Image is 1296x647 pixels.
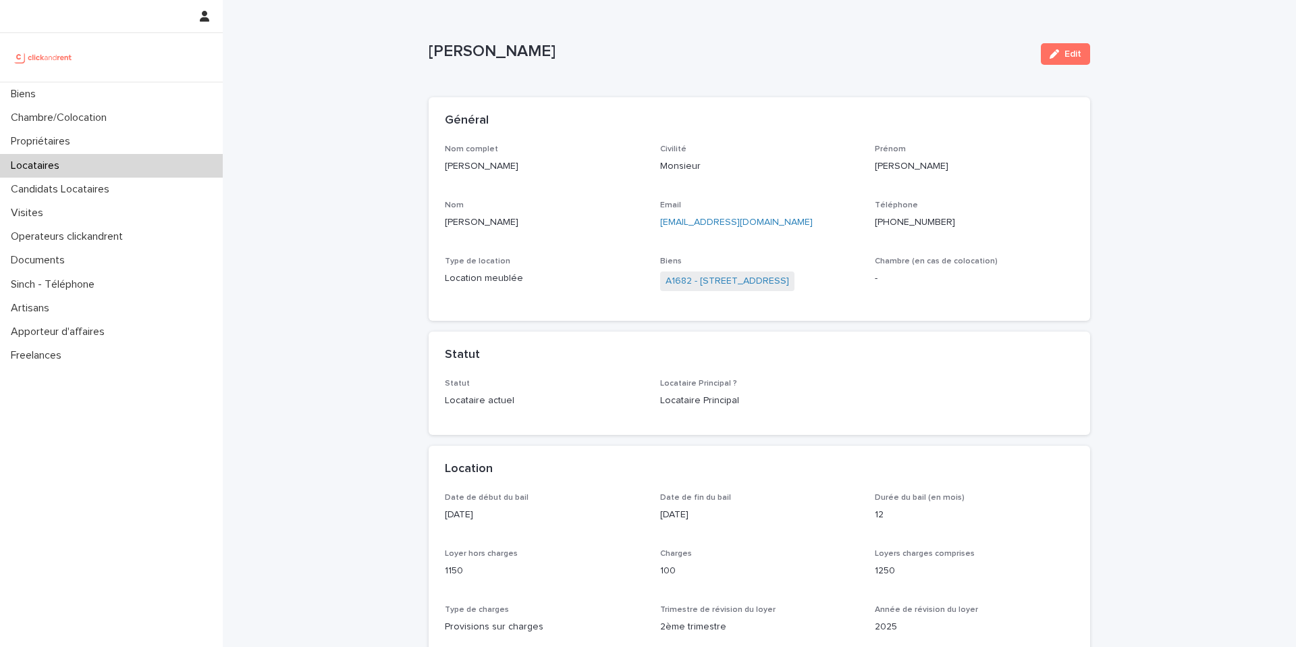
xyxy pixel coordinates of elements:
[875,606,978,614] span: Année de révision du loyer
[660,380,737,388] span: Locataire Principal ?
[445,145,498,153] span: Nom complet
[5,183,120,196] p: Candidats Locataires
[445,348,480,363] h2: Statut
[445,606,509,614] span: Type de charges
[445,508,644,522] p: [DATE]
[5,278,105,291] p: Sinch - Téléphone
[445,271,644,286] p: Location meublée
[11,44,76,71] img: UCB0brd3T0yccxBKYDjQ
[660,201,681,209] span: Email
[445,394,644,408] p: Locataire actuel
[660,606,776,614] span: Trimestre de révision du loyer
[875,217,955,227] ringoverc2c-84e06f14122c: Call with Ringover
[5,207,54,219] p: Visites
[429,42,1030,61] p: [PERSON_NAME]
[660,620,859,634] p: 2ème trimestre
[1041,43,1090,65] button: Edit
[660,159,859,174] p: Monsieur
[445,380,470,388] span: Statut
[875,217,955,227] ringoverc2c-number-84e06f14122c: [PHONE_NUMBER]
[5,159,70,172] p: Locataires
[445,159,644,174] p: [PERSON_NAME]
[875,145,906,153] span: Prénom
[875,564,1074,578] p: 1250
[5,349,72,362] p: Freelances
[5,88,47,101] p: Biens
[445,215,644,230] p: [PERSON_NAME]
[5,135,81,148] p: Propriétaires
[445,620,644,634] p: Provisions sur charges
[445,550,518,558] span: Loyer hors charges
[445,462,493,477] h2: Location
[5,326,115,338] p: Apporteur d'affaires
[875,257,998,265] span: Chambre (en cas de colocation)
[445,257,510,265] span: Type de location
[445,113,489,128] h2: Général
[660,494,731,502] span: Date de fin du bail
[660,564,859,578] p: 100
[666,274,789,288] a: A1682 - [STREET_ADDRESS]
[1064,49,1081,59] span: Edit
[875,201,918,209] span: Téléphone
[660,508,859,522] p: [DATE]
[660,217,813,227] a: [EMAIL_ADDRESS][DOMAIN_NAME]
[5,230,134,243] p: Operateurs clickandrent
[875,271,1074,286] p: -
[660,257,682,265] span: Biens
[875,550,975,558] span: Loyers charges comprises
[5,254,76,267] p: Documents
[5,111,117,124] p: Chambre/Colocation
[875,159,1074,174] p: [PERSON_NAME]
[660,145,686,153] span: Civilité
[875,494,965,502] span: Durée du bail (en mois)
[445,494,529,502] span: Date de début du bail
[445,201,464,209] span: Nom
[875,508,1074,522] p: 12
[660,550,692,558] span: Charges
[875,620,1074,634] p: 2025
[5,302,60,315] p: Artisans
[445,564,644,578] p: 1150
[660,394,859,408] p: Locataire Principal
